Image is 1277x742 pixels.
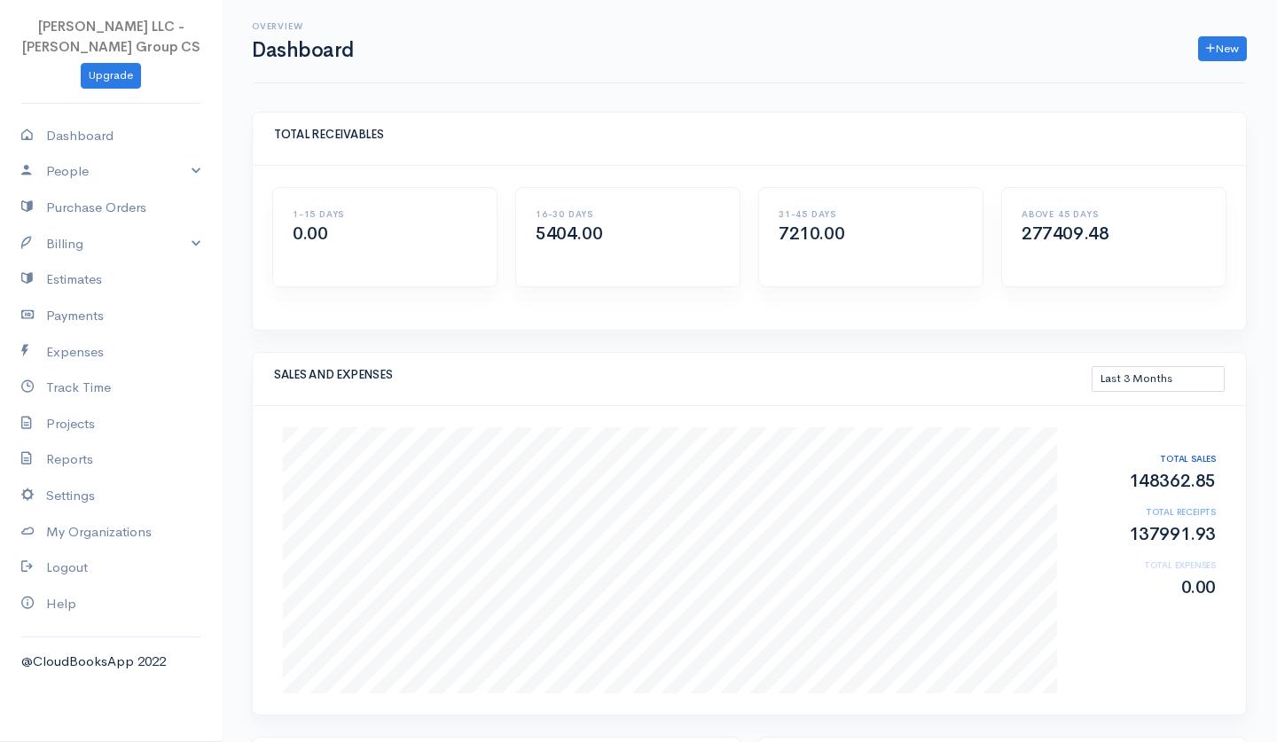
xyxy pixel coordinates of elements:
h2: 148362.85 [1075,472,1216,491]
h6: 1-15 DAYS [293,209,477,219]
span: 0.00 [293,223,327,245]
h6: TOTAL RECEIPTS [1075,507,1216,517]
span: [PERSON_NAME] LLC - [PERSON_NAME] Group CS [22,18,200,55]
h6: TOTAL EXPENSES [1075,560,1216,570]
a: Upgrade [81,63,141,89]
span: 7210.00 [779,223,844,245]
h2: 137991.93 [1075,525,1216,544]
h1: Dashboard [252,39,354,61]
h6: TOTAL SALES [1075,454,1216,464]
h6: 16-30 DAYS [536,209,720,219]
a: New [1198,36,1247,62]
h5: SALES AND EXPENSES [274,369,1092,381]
h6: 31-45 DAYS [779,209,963,219]
div: @CloudBooksApp 2022 [21,652,200,672]
h2: 0.00 [1075,578,1216,598]
span: 277409.48 [1022,223,1109,245]
span: 5404.00 [536,223,602,245]
h5: TOTAL RECEIVABLES [274,129,1225,141]
h6: ABOVE 45 DAYS [1022,209,1206,219]
h6: Overview [252,21,354,31]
